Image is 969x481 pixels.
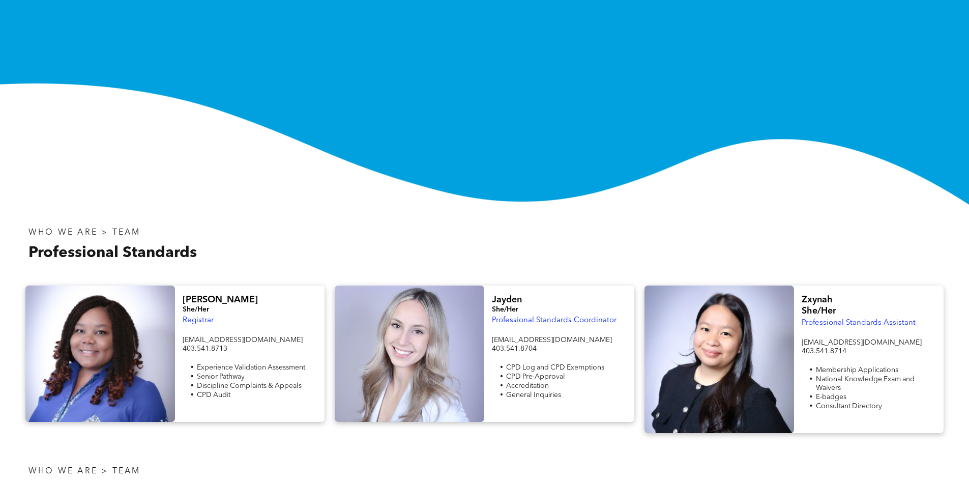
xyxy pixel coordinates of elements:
[506,391,561,399] span: General Inquiries
[197,373,245,380] span: Senior Pathway
[183,306,209,313] span: She/Her
[183,295,258,304] span: [PERSON_NAME]
[183,336,303,344] span: [EMAIL_ADDRESS][DOMAIN_NAME]
[506,364,604,371] span: CPD Log and CPD Exemptions
[816,366,898,374] span: Membership Applications
[183,317,214,324] span: Registrar
[492,345,537,352] span: 403.541.8704
[802,319,916,327] span: Professional Standards Assistant
[197,391,230,399] span: CPD Audit
[816,393,846,401] span: E-badges
[183,345,227,352] span: 403.541.8713
[816,403,882,410] span: Consultant Directory
[197,364,305,371] span: Experience Validation Assessment
[28,229,140,237] span: WHO WE ARE > TEAM
[28,467,140,475] span: WHO WE ARE > TEAM
[802,339,922,346] span: [EMAIL_ADDRESS][DOMAIN_NAME]
[506,373,565,380] span: CPD Pre-Approval
[492,306,518,313] span: She/Her
[197,382,302,389] span: Discipline Complaints & Appeals
[802,348,846,355] span: 403.541.8714
[492,336,612,344] span: [EMAIL_ADDRESS][DOMAIN_NAME]
[816,376,915,391] span: National Knowledge Exam and Waivers
[28,245,197,261] span: Professional Standards
[506,382,549,389] span: Accreditation
[492,295,522,304] span: Jayden
[492,317,616,324] span: Professional Standards Coordinator
[802,295,836,316] span: Zxynah She/Her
